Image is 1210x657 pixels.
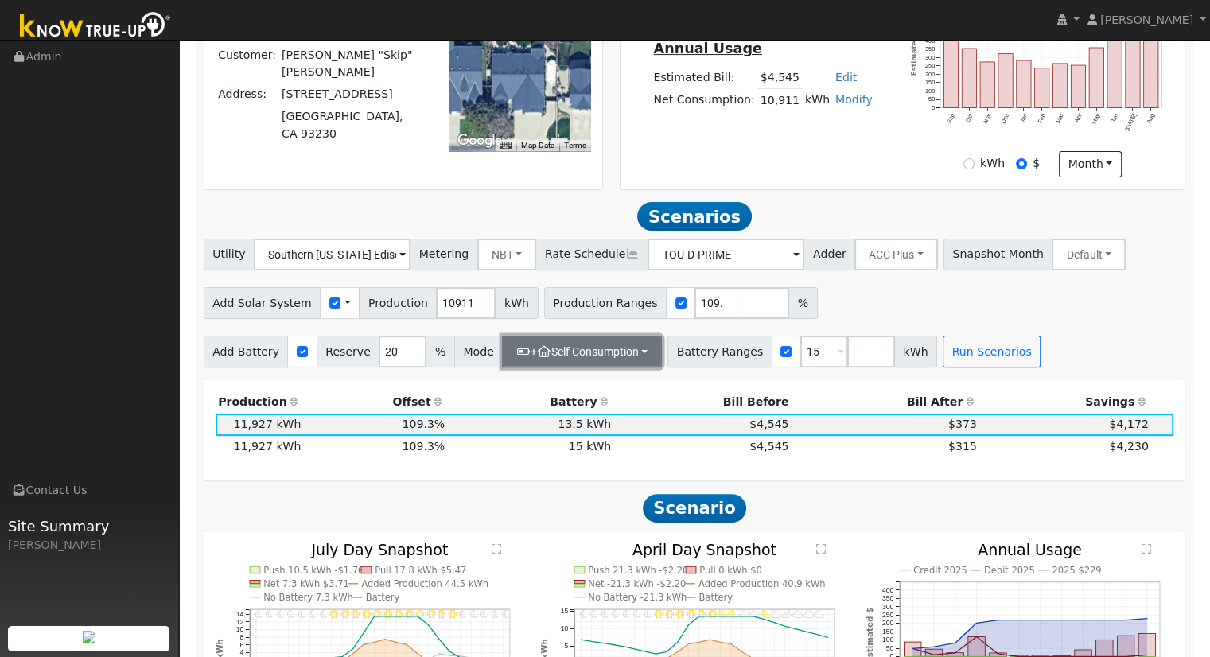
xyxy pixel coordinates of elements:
circle: onclick="" [687,624,690,626]
circle: onclick="" [405,615,407,617]
circle: onclick="" [741,650,744,652]
circle: onclick="" [795,628,797,630]
span: Reserve [317,336,380,367]
text: [DATE] [1124,112,1138,132]
span: % [788,287,817,319]
circle: onclick="" [655,652,657,655]
td: Customer: [216,44,279,83]
text: 10 [561,624,569,632]
span: Production Ranges [544,287,667,319]
text: 250 [882,611,894,619]
text: July Day Snapshot [310,540,448,558]
text: Debit 2025 [984,564,1035,575]
i: 4PM - MostlyCloudy [750,609,761,618]
text: 2025 $229 [1052,564,1102,575]
circle: onclick="" [623,645,625,647]
circle: onclick="" [426,623,429,625]
span: $4,545 [749,440,788,453]
circle: onclick="" [975,621,978,624]
circle: onclick="" [676,650,679,652]
span: Savings [1085,395,1134,408]
circle: onclick="" [405,643,407,645]
rect: onclick="" [1053,64,1068,108]
text: 10 [235,625,243,633]
i: 10PM - Clear [492,609,498,618]
span: Rate Schedule [535,239,648,270]
td: 15 kWh [448,436,614,458]
circle: onclick="" [395,615,397,617]
text: 400 [925,37,935,45]
i: 12AM - MostlyClear [580,609,586,618]
i: 7PM - MostlyClear [459,609,465,618]
text: 400 [882,585,894,593]
i: 3AM - MostlyClear [613,609,619,618]
i: 7AM - Clear [329,609,338,618]
circle: onclick="" [395,640,397,643]
td: kWh [802,89,832,112]
span: $4,230 [1109,440,1148,453]
circle: onclick="" [666,650,668,652]
text: May [1091,112,1102,126]
i: 5AM - Clear [634,609,640,618]
text: Dec [1000,112,1011,125]
circle: onclick="" [730,615,733,617]
text: 50 [928,95,935,103]
i: 10AM - Clear [362,609,371,618]
text: 350 [882,594,894,602]
text: Pull 17.8 kWh $5.47 [375,564,466,575]
text: Push 21.3 kWh -$2.20 [589,564,689,575]
circle: onclick="" [932,653,935,655]
i: 11AM - MostlyClear [698,609,706,618]
i: 9AM - MostlyClear [676,609,685,618]
span: Snapshot Month [943,239,1053,270]
i: 5PM - PartlyCloudy [761,609,772,618]
span: Utility [204,239,255,270]
label: kWh [980,155,1005,172]
rect: onclick="" [925,649,942,656]
text: Feb [1037,112,1047,124]
i: 5AM - Clear [309,609,315,618]
i: 11PM - Clear [503,609,509,618]
i: 4AM - Clear [623,609,629,618]
rect: onclick="" [1107,18,1122,108]
span: Add Solar System [204,287,321,319]
circle: onclick="" [416,652,418,655]
text: 15 [561,606,569,614]
span: $4,545 [749,418,788,430]
rect: onclick="" [1089,48,1103,108]
div: [PERSON_NAME] [8,537,170,554]
circle: onclick="" [1060,619,1063,621]
span: Scenario [643,494,747,523]
circle: onclick="" [383,638,386,640]
button: Default [1052,239,1126,270]
circle: onclick="" [448,654,450,656]
circle: onclick="" [362,631,364,633]
span: $315 [948,440,977,453]
text: Mar [1055,112,1066,125]
circle: onclick="" [1017,619,1020,621]
span: $373 [948,418,977,430]
circle: onclick="" [438,652,440,655]
th: Production [216,391,304,413]
i: 3PM - Clear [415,609,424,618]
td: 11,927 kWh [216,436,304,458]
i: 4PM - Clear [426,609,435,618]
rect: onclick="" [1035,68,1049,108]
circle: onclick="" [763,617,765,620]
i: 6PM - MostlyCloudy [772,609,783,618]
text: Net -21.3 kWh -$2.20 [589,578,687,589]
circle: onclick="" [1146,655,1148,657]
td: 13.5 kWh [448,414,614,436]
img: Google [453,130,506,151]
rect: onclick="" [1017,60,1031,107]
text: 50 [886,643,894,651]
i: 8PM - Clear [470,609,477,618]
circle: onclick="" [448,650,450,652]
circle: onclick="" [1124,619,1126,621]
circle: onclick="" [816,633,819,636]
text: 350 [925,45,935,52]
text: 100 [925,87,935,95]
th: Bill After [792,391,979,413]
text: Jun [1109,112,1119,124]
